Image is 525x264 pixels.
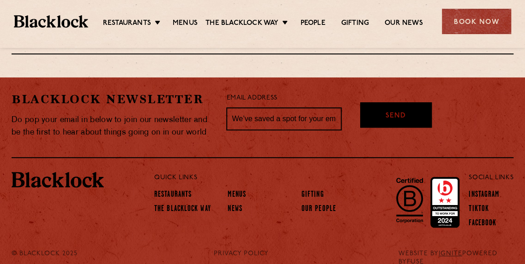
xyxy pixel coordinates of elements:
a: IGNITE [439,250,462,257]
span: Send [386,111,406,122]
a: Restaurants [103,19,151,29]
a: People [300,19,325,29]
a: Instagram [469,190,499,200]
p: Do pop your email in below to join our newsletter and be the first to hear about things going on ... [12,114,212,139]
a: Our News [385,19,423,29]
a: Gifting [341,19,369,29]
a: Facebook [469,219,496,229]
img: BL_Textured_Logo-footer-cropped.svg [14,15,88,28]
label: Email Address [226,93,277,104]
input: We’ve saved a spot for your email... [226,107,341,130]
div: Book Now [442,9,511,34]
a: Menus [228,190,246,200]
img: B-Corp-Logo-Black-RGB.svg [391,172,428,228]
p: Social Links [469,172,513,184]
img: BL_Textured_Logo-footer-cropped.svg [12,172,104,188]
p: Quick Links [154,172,441,184]
a: Restaurants [154,190,192,200]
a: The Blacklock Way [205,19,278,29]
a: PRIVACY POLICY [213,250,268,258]
a: The Blacklock Way [154,205,211,215]
a: TikTok [469,205,489,215]
a: Our People [302,205,336,215]
a: Gifting [302,190,324,200]
img: Accred_2023_2star.png [430,177,459,228]
h2: Blacklock Newsletter [12,91,212,107]
a: News [228,205,242,215]
a: Menus [173,19,198,29]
